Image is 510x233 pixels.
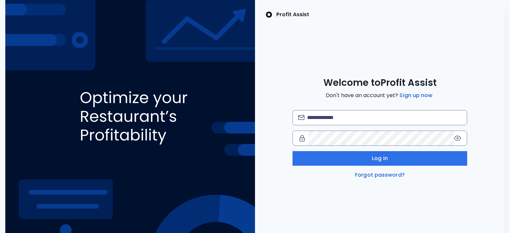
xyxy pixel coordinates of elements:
[326,91,434,99] span: Don't have an account yet?
[266,11,272,19] img: SpotOn Logo
[323,77,437,89] span: Welcome to Profit Assist
[372,154,388,162] span: Log in
[293,151,467,166] button: Log in
[276,11,309,19] p: Profit Assist
[354,171,406,179] a: Forgot password?
[298,115,304,120] img: email
[398,91,434,99] a: Sign up now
